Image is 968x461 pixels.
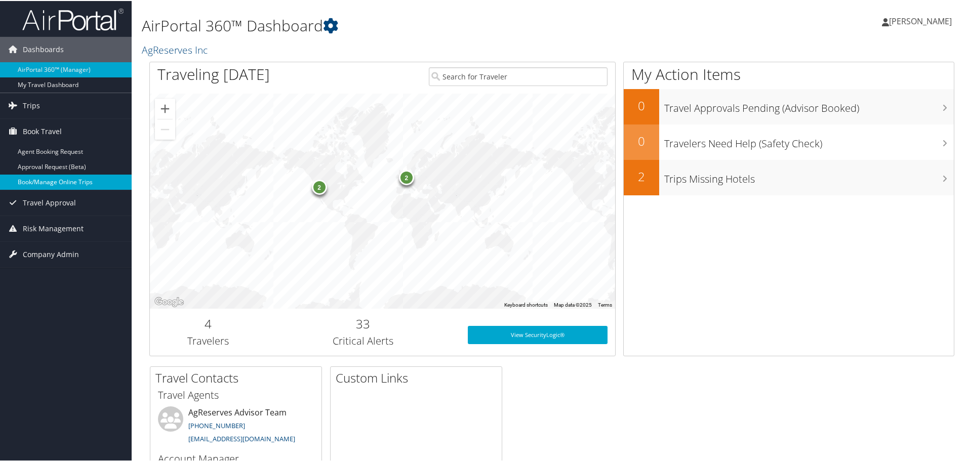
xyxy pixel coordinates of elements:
[274,333,453,347] h3: Critical Alerts
[188,420,245,429] a: [PHONE_NUMBER]
[624,96,659,113] h2: 0
[598,301,612,307] a: Terms (opens in new tab)
[504,301,548,308] button: Keyboard shortcuts
[624,63,954,84] h1: My Action Items
[157,333,259,347] h3: Travelers
[624,123,954,159] a: 0Travelers Need Help (Safety Check)
[152,295,186,308] a: Open this area in Google Maps (opens a new window)
[624,167,659,184] h2: 2
[155,98,175,118] button: Zoom in
[23,241,79,266] span: Company Admin
[624,132,659,149] h2: 0
[155,118,175,139] button: Zoom out
[23,189,76,215] span: Travel Approval
[624,159,954,194] a: 2Trips Missing Hotels
[142,42,210,56] a: AgReserves Inc
[22,7,124,30] img: airportal-logo.png
[468,325,608,343] a: View SecurityLogic®
[23,36,64,61] span: Dashboards
[664,131,954,150] h3: Travelers Need Help (Safety Check)
[311,179,327,194] div: 2
[142,14,689,35] h1: AirPortal 360™ Dashboard
[23,118,62,143] span: Book Travel
[152,295,186,308] img: Google
[158,387,314,401] h3: Travel Agents
[889,15,952,26] span: [PERSON_NAME]
[157,63,270,84] h1: Traveling [DATE]
[274,314,453,331] h2: 33
[23,215,84,240] span: Risk Management
[554,301,592,307] span: Map data ©2025
[664,166,954,185] h3: Trips Missing Hotels
[336,368,502,386] h2: Custom Links
[664,95,954,114] h3: Travel Approvals Pending (Advisor Booked)
[624,88,954,123] a: 0Travel Approvals Pending (Advisor Booked)
[153,405,319,447] li: AgReserves Advisor Team
[398,170,414,185] div: 2
[882,5,962,35] a: [PERSON_NAME]
[429,66,608,85] input: Search for Traveler
[188,433,295,442] a: [EMAIL_ADDRESS][DOMAIN_NAME]
[155,368,321,386] h2: Travel Contacts
[157,314,259,331] h2: 4
[23,92,40,117] span: Trips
